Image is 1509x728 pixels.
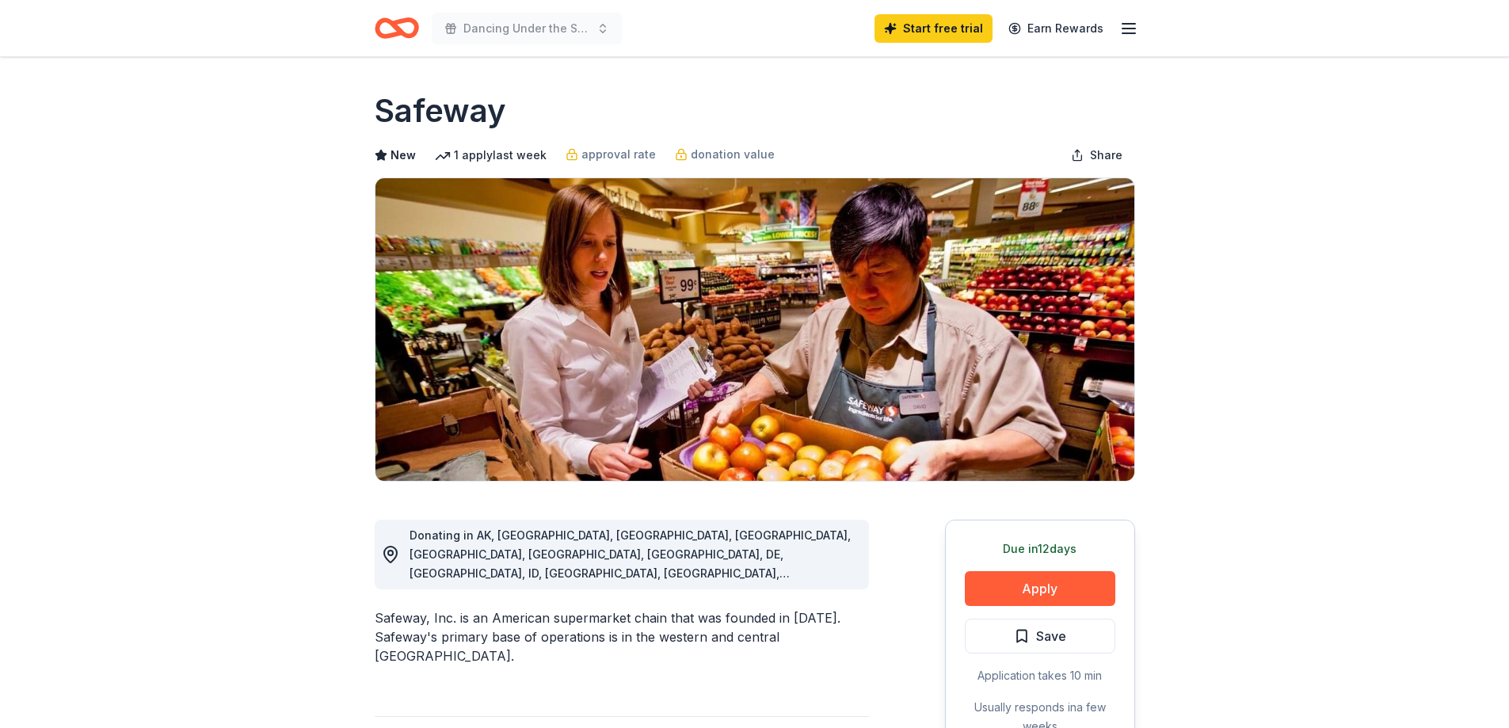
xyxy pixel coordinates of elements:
[965,619,1115,654] button: Save
[375,608,869,665] div: Safeway, Inc. is an American supermarket chain that was founded in [DATE]. Safeway's primary base...
[875,14,993,43] a: Start free trial
[675,145,775,164] a: donation value
[375,89,506,133] h1: Safeway
[1090,146,1122,165] span: Share
[691,145,775,164] span: donation value
[965,666,1115,685] div: Application takes 10 min
[391,146,416,165] span: New
[432,13,622,44] button: Dancing Under the Starts
[375,10,419,47] a: Home
[463,19,590,38] span: Dancing Under the Starts
[435,146,547,165] div: 1 apply last week
[999,14,1113,43] a: Earn Rewards
[965,571,1115,606] button: Apply
[1036,626,1066,646] span: Save
[1058,139,1135,171] button: Share
[965,539,1115,558] div: Due in 12 days
[375,178,1134,481] img: Image for Safeway
[581,145,656,164] span: approval rate
[566,145,656,164] a: approval rate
